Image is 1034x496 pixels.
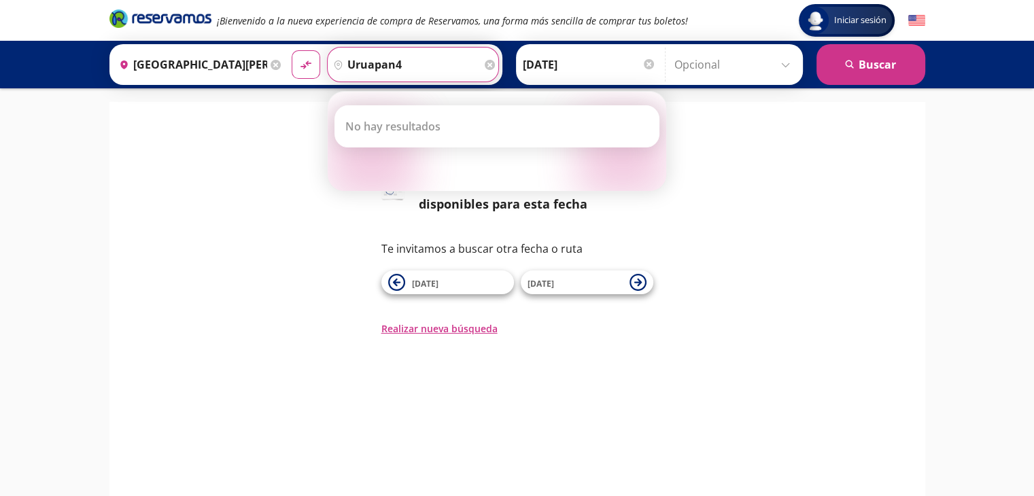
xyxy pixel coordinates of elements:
input: Elegir Fecha [523,48,656,82]
span: Iniciar sesión [829,14,892,27]
button: English [908,12,925,29]
span: [DATE] [528,278,554,289]
span: [DATE] [412,278,438,289]
input: Opcional [674,48,796,82]
input: Buscar Origen [114,48,267,82]
p: Te invitamos a buscar otra fecha o ruta [381,241,653,257]
input: Buscar Destino [328,48,481,82]
div: No contamos con horarios disponibles para esta fecha [419,177,653,213]
p: No hay resultados [345,119,441,134]
button: Buscar [816,44,925,85]
button: [DATE] [381,270,514,294]
em: ¡Bienvenido a la nueva experiencia de compra de Reservamos, una forma más sencilla de comprar tus... [217,14,688,27]
button: Realizar nueva búsqueda [381,321,498,336]
i: Brand Logo [109,8,211,29]
button: [DATE] [521,270,653,294]
a: Brand Logo [109,8,211,33]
